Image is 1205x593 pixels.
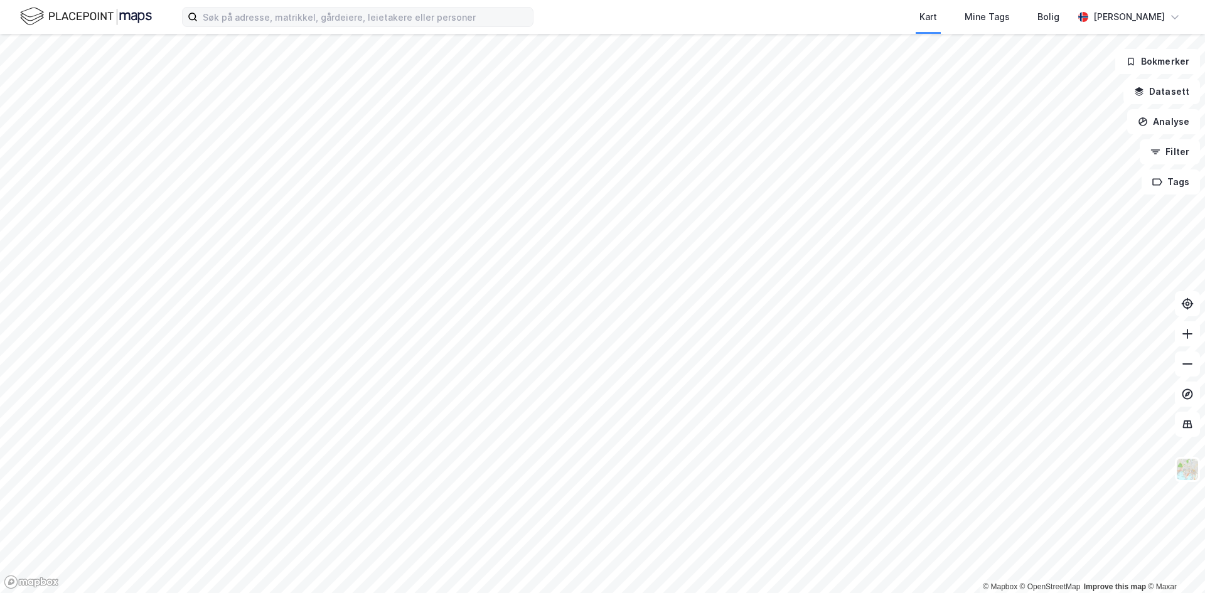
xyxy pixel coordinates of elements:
button: Datasett [1123,79,1200,104]
div: Kontrollprogram for chat [1142,533,1205,593]
button: Bokmerker [1115,49,1200,74]
div: [PERSON_NAME] [1093,9,1165,24]
img: Z [1176,457,1199,481]
div: Bolig [1037,9,1059,24]
div: Kart [919,9,937,24]
button: Tags [1142,169,1200,195]
a: Mapbox [983,582,1017,591]
iframe: Chat Widget [1142,533,1205,593]
a: Mapbox homepage [4,575,59,589]
a: OpenStreetMap [1020,582,1081,591]
input: Søk på adresse, matrikkel, gårdeiere, leietakere eller personer [198,8,533,26]
a: Improve this map [1084,582,1146,591]
button: Analyse [1127,109,1200,134]
div: Mine Tags [965,9,1010,24]
img: logo.f888ab2527a4732fd821a326f86c7f29.svg [20,6,152,28]
button: Filter [1140,139,1200,164]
